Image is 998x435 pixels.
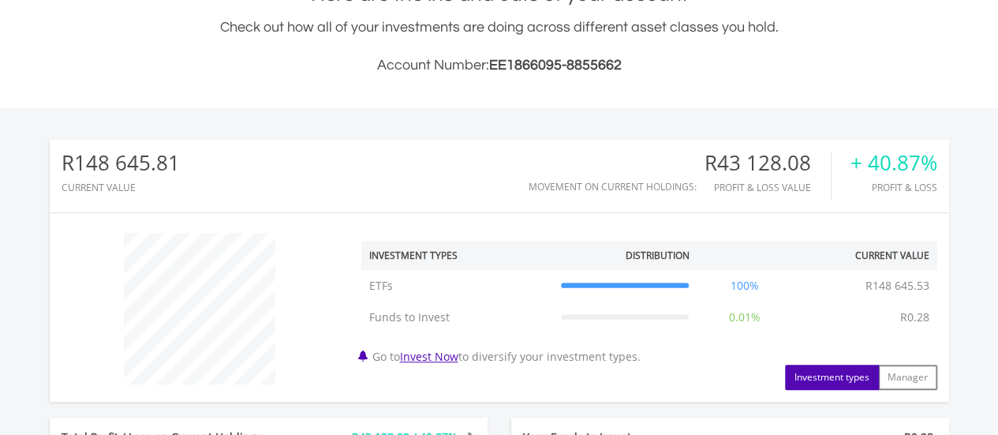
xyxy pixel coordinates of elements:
[529,182,697,192] div: Movement on Current Holdings:
[892,302,937,333] td: R0.28
[697,270,793,302] td: 100%
[850,182,937,193] div: Profit & Loss
[489,58,622,73] span: EE1866095-8855662
[785,365,879,390] button: Investment types
[705,152,831,174] div: R43 128.08
[850,152,937,174] div: + 40.87%
[361,302,553,333] td: Funds to Invest
[361,241,553,270] th: Investment Types
[62,182,180,193] div: CURRENT VALUE
[697,302,793,333] td: 0.01%
[878,365,937,390] button: Manager
[625,249,689,262] div: Distribution
[705,182,831,193] div: Profit & Loss Value
[793,241,937,270] th: Current Value
[361,270,553,302] td: ETFs
[858,270,937,302] td: R148 645.53
[349,225,949,390] div: Go to to diversify your investment types.
[400,349,458,364] a: Invest Now
[50,54,949,77] h3: Account Number:
[50,17,949,77] div: Check out how all of your investments are doing across different asset classes you hold.
[62,152,180,174] div: R148 645.81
